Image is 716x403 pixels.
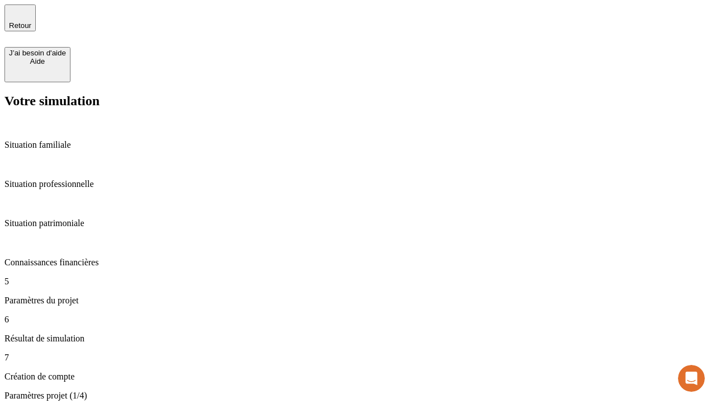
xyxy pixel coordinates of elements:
p: Résultat de simulation [4,334,712,344]
p: Situation patrimoniale [4,218,712,228]
p: Situation professionnelle [4,179,712,189]
iframe: Intercom live chat [678,365,705,392]
p: Connaissances financières [4,257,712,268]
div: J’ai besoin d'aide [9,49,66,57]
p: 5 [4,277,712,287]
h2: Votre simulation [4,93,712,109]
p: Paramètres du projet [4,296,712,306]
button: Retour [4,4,36,31]
p: Paramètres projet (1/4) [4,391,712,401]
p: 7 [4,353,712,363]
p: Création de compte [4,372,712,382]
p: Situation familiale [4,140,712,150]
p: 6 [4,315,712,325]
span: Retour [9,21,31,30]
div: Aide [9,57,66,65]
button: J’ai besoin d'aideAide [4,47,70,82]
